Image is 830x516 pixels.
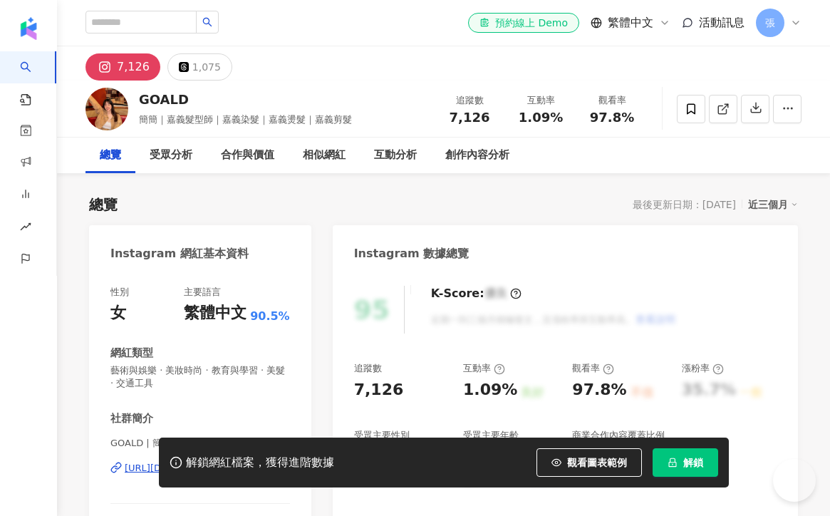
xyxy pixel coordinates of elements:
[20,51,48,107] a: search
[374,147,417,164] div: 互動分析
[110,246,249,262] div: Instagram 網紅基本資料
[608,15,653,31] span: 繁體中文
[110,364,290,390] span: 藝術與娛樂 · 美妝時尚 · 教育與學習 · 美髮 · 交通工具
[139,91,352,108] div: GOALD
[17,17,40,40] img: logo icon
[468,13,579,33] a: 預約線上 Demo
[463,362,505,375] div: 互動率
[442,93,497,108] div: 追蹤數
[150,147,192,164] div: 受眾分析
[186,455,334,470] div: 解鎖網紅檔案，獲得進階數據
[463,379,517,401] div: 1.09%
[572,429,665,442] div: 商業合作內容覆蓋比例
[354,246,470,262] div: Instagram 數據總覽
[765,15,775,31] span: 張
[354,379,404,401] div: 7,126
[250,309,290,324] span: 90.5%
[653,448,718,477] button: 解鎖
[567,457,627,468] span: 觀看圖表範例
[167,53,232,81] button: 1,075
[85,53,160,81] button: 7,126
[445,147,509,164] div: 創作內容分析
[117,57,150,77] div: 7,126
[354,362,382,375] div: 追蹤數
[110,346,153,361] div: 網紅類型
[668,458,678,468] span: lock
[139,114,352,125] span: 簡簡｜嘉義髮型師｜嘉義染髮｜嘉義燙髮｜嘉義剪髮
[110,302,126,324] div: 女
[633,199,736,210] div: 最後更新日期：[DATE]
[20,212,31,244] span: rise
[519,110,563,125] span: 1.09%
[514,93,568,108] div: 互動率
[450,110,490,125] span: 7,126
[479,16,568,30] div: 預約線上 Demo
[682,362,724,375] div: 漲粉率
[303,147,346,164] div: 相似網紅
[590,110,634,125] span: 97.8%
[110,411,153,426] div: 社群簡介
[89,195,118,215] div: 總覽
[184,302,247,324] div: 繁體中文
[585,93,639,108] div: 觀看率
[463,429,519,442] div: 受眾主要年齡
[184,286,221,299] div: 主要語言
[536,448,642,477] button: 觀看圖表範例
[683,457,703,468] span: 解鎖
[572,362,614,375] div: 觀看率
[354,429,410,442] div: 受眾主要性別
[431,286,522,301] div: K-Score :
[572,379,626,401] div: 97.8%
[202,17,212,27] span: search
[85,88,128,130] img: KOL Avatar
[748,195,798,214] div: 近三個月
[192,57,221,77] div: 1,075
[221,147,274,164] div: 合作與價值
[699,16,745,29] span: 活動訊息
[100,147,121,164] div: 總覽
[110,286,129,299] div: 性別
